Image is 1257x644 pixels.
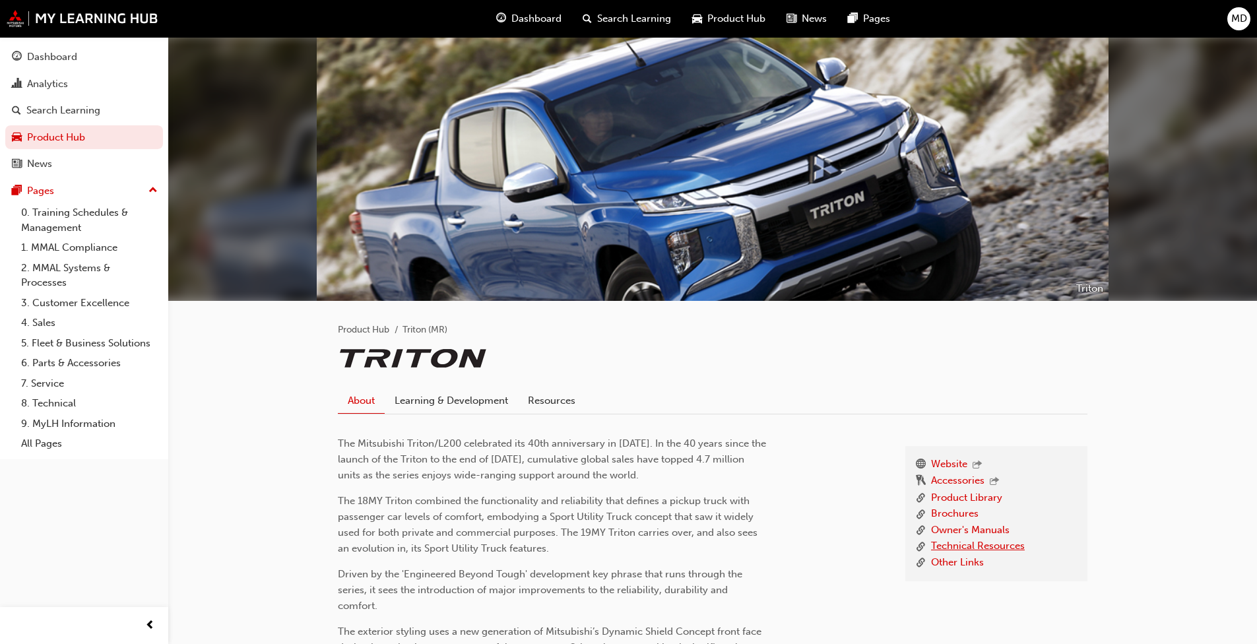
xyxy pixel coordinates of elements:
[16,434,163,454] a: All Pages
[848,11,858,27] span: pages-icon
[916,538,926,555] span: link-icon
[16,313,163,333] a: 4. Sales
[26,103,100,118] div: Search Learning
[682,5,776,32] a: car-iconProduct Hub
[5,98,163,123] a: Search Learning
[148,182,158,199] span: up-icon
[707,11,765,26] span: Product Hub
[916,523,926,539] span: link-icon
[802,11,827,26] span: News
[572,5,682,32] a: search-iconSearch Learning
[16,414,163,434] a: 9. MyLH Information
[16,238,163,258] a: 1. MMAL Compliance
[931,490,1002,507] a: Product Library
[1231,11,1247,26] span: MD
[916,555,926,571] span: link-icon
[496,11,506,27] span: guage-icon
[385,388,518,413] a: Learning & Development
[12,79,22,90] span: chart-icon
[931,506,979,523] a: Brochures
[27,156,52,172] div: News
[916,473,926,490] span: keys-icon
[776,5,837,32] a: news-iconNews
[973,460,982,471] span: outbound-icon
[5,179,163,203] button: Pages
[916,490,926,507] span: link-icon
[27,183,54,199] div: Pages
[27,49,77,65] div: Dashboard
[145,618,155,634] span: prev-icon
[990,476,999,488] span: outbound-icon
[338,324,389,335] a: Product Hub
[692,11,702,27] span: car-icon
[1227,7,1250,30] button: MD
[12,158,22,170] span: news-icon
[486,5,572,32] a: guage-iconDashboard
[16,293,163,313] a: 3. Customer Excellence
[931,538,1025,555] a: Technical Resources
[12,105,21,117] span: search-icon
[7,10,158,27] img: mmal
[916,506,926,523] span: link-icon
[338,348,489,368] img: triton.png
[931,555,984,571] a: Other Links
[597,11,671,26] span: Search Learning
[583,11,592,27] span: search-icon
[931,523,1010,539] a: Owner's Manuals
[5,72,163,96] a: Analytics
[338,495,760,554] span: The 18MY Triton combined the functionality and reliability that defines a pickup truck with passe...
[1076,281,1103,296] p: Triton
[27,77,68,92] div: Analytics
[5,45,163,69] a: Dashboard
[338,437,769,481] span: The Mitsubishi Triton/L200 celebrated its 40th anniversary in [DATE]. In the 40 years since the l...
[837,5,901,32] a: pages-iconPages
[12,51,22,63] span: guage-icon
[511,11,562,26] span: Dashboard
[916,457,926,474] span: www-icon
[16,353,163,373] a: 6. Parts & Accessories
[16,258,163,293] a: 2. MMAL Systems & Processes
[518,388,585,413] a: Resources
[403,323,447,338] li: Triton (MR)
[16,333,163,354] a: 5. Fleet & Business Solutions
[5,42,163,179] button: DashboardAnalyticsSearch LearningProduct HubNews
[16,373,163,394] a: 7. Service
[931,473,984,490] a: Accessories
[338,568,745,612] span: Driven by the 'Engineered Beyond Tough' development key phrase that runs through the series, it s...
[338,388,385,414] a: About
[16,393,163,414] a: 8. Technical
[12,132,22,144] span: car-icon
[16,203,163,238] a: 0. Training Schedules & Management
[787,11,796,27] span: news-icon
[5,125,163,150] a: Product Hub
[931,457,967,474] a: Website
[863,11,890,26] span: Pages
[5,152,163,176] a: News
[12,185,22,197] span: pages-icon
